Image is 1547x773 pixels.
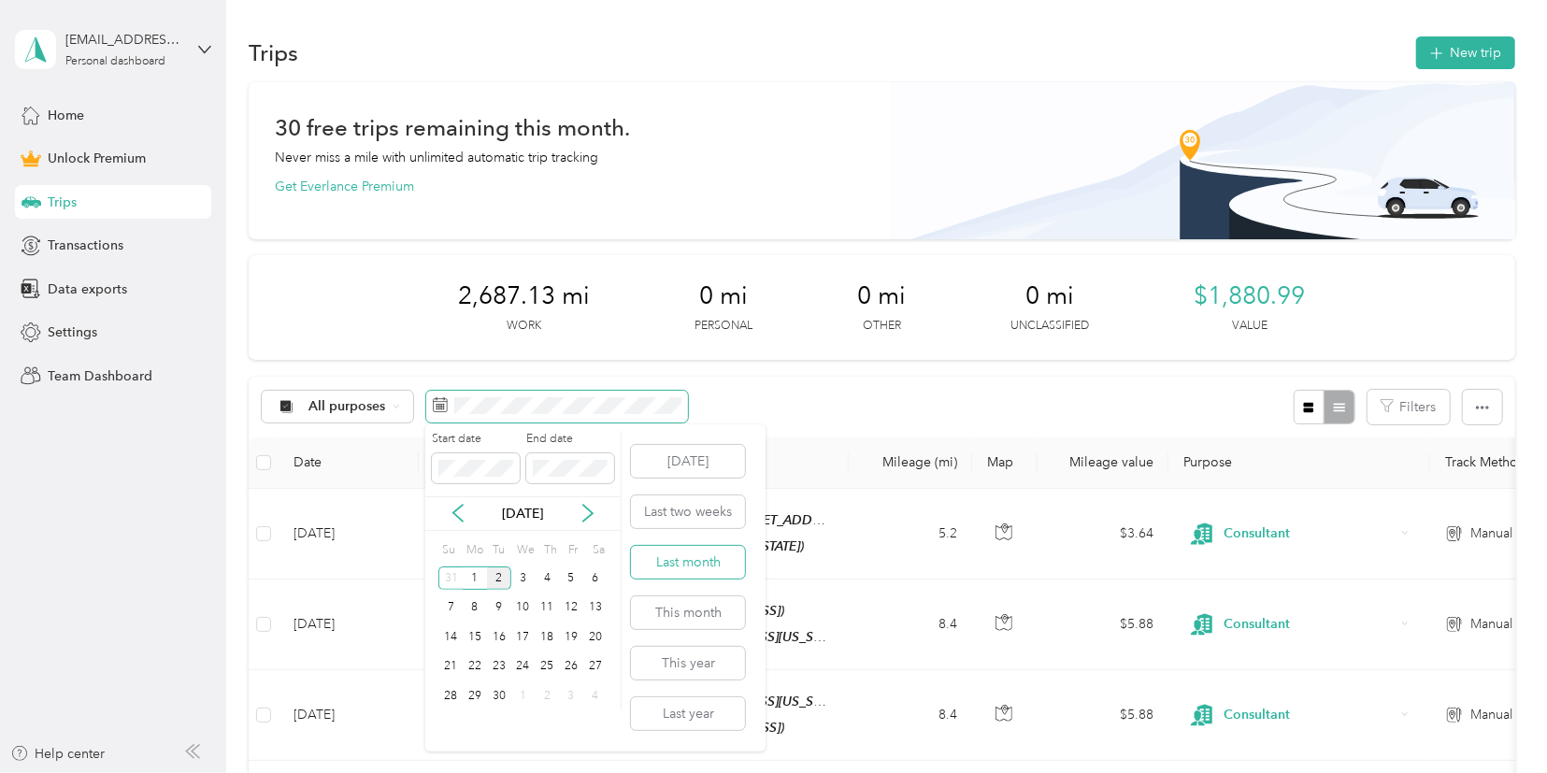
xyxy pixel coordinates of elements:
td: $5.88 [1038,580,1168,670]
h1: 30 free trips remaining this month. [275,118,630,137]
th: Purpose [1168,437,1430,489]
div: [EMAIL_ADDRESS][DOMAIN_NAME] [65,30,182,50]
td: $5.88 [1038,670,1168,761]
div: 11 [535,596,559,620]
span: $1,880.99 [1194,281,1305,311]
span: Consultant [1224,705,1395,725]
th: Date [279,437,419,489]
div: 26 [559,655,583,679]
span: 2,687.13 mi [458,281,590,311]
span: Manual [1470,523,1512,544]
div: Mo [463,537,483,564]
div: 27 [583,655,608,679]
div: 24 [511,655,536,679]
div: 13 [583,596,608,620]
div: 14 [438,625,463,649]
iframe: Everlance-gr Chat Button Frame [1442,668,1547,773]
td: 5.2 [849,489,972,580]
div: 9 [487,596,511,620]
div: 20 [583,625,608,649]
div: 12 [559,596,583,620]
span: Unlock Premium [48,149,146,168]
span: All purposes [308,400,386,413]
label: Start date [432,431,520,448]
button: Filters [1368,390,1450,424]
div: 15 [463,625,487,649]
th: Locations [419,437,849,489]
div: 31 [438,566,463,590]
button: Get Everlance Premium [275,177,414,196]
p: Work [507,318,541,335]
div: 21 [438,655,463,679]
button: Help center [10,744,106,764]
span: 0 mi [1025,281,1074,311]
button: Last year [631,697,745,730]
div: 2 [535,684,559,708]
button: This year [631,647,745,680]
h1: Trips [249,43,298,63]
img: Banner [890,82,1515,239]
div: 6 [583,566,608,590]
div: 10 [511,596,536,620]
div: 17 [511,625,536,649]
span: Data exports [48,279,127,299]
div: 2 [487,566,511,590]
div: 16 [487,625,511,649]
span: 0 mi [857,281,906,311]
div: Su [438,537,456,564]
div: 18 [535,625,559,649]
span: Manual [1470,614,1512,635]
span: Transactions [48,236,123,255]
div: 4 [535,566,559,590]
span: Trips [48,193,77,212]
p: Value [1232,318,1268,335]
div: 3 [559,684,583,708]
span: 0 mi [699,281,748,311]
p: Unclassified [1010,318,1089,335]
label: End date [526,431,614,448]
p: Never miss a mile with unlimited automatic trip tracking [275,148,598,167]
div: 8 [463,596,487,620]
th: Map [972,437,1038,489]
th: Mileage value [1038,437,1168,489]
span: Consultant [1224,523,1395,544]
div: 25 [535,655,559,679]
span: Team Dashboard [48,366,152,386]
td: [DATE] [279,580,419,670]
button: Last month [631,546,745,579]
div: 7 [438,596,463,620]
div: 4 [583,684,608,708]
span: Consultant [1224,614,1395,635]
td: 8.4 [849,670,972,761]
div: Sa [590,537,608,564]
span: Settings [48,322,97,342]
div: 23 [487,655,511,679]
button: [DATE] [631,445,745,478]
td: 8.4 [849,580,972,670]
span: Home [48,106,84,125]
div: 19 [559,625,583,649]
p: Personal [695,318,752,335]
td: [DATE] [279,670,419,761]
div: 1 [511,684,536,708]
div: Tu [490,537,508,564]
button: This month [631,596,745,629]
div: 5 [559,566,583,590]
p: [DATE] [483,504,562,523]
div: We [514,537,536,564]
div: Personal dashboard [65,56,165,67]
div: Th [541,537,559,564]
div: 28 [438,684,463,708]
button: New trip [1416,36,1515,69]
div: 29 [463,684,487,708]
th: Mileage (mi) [849,437,972,489]
div: 30 [487,684,511,708]
div: 3 [511,566,536,590]
button: Last two weeks [631,495,745,528]
div: 1 [463,566,487,590]
div: 22 [463,655,487,679]
p: Other [863,318,901,335]
div: Fr [566,537,583,564]
td: $3.64 [1038,489,1168,580]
